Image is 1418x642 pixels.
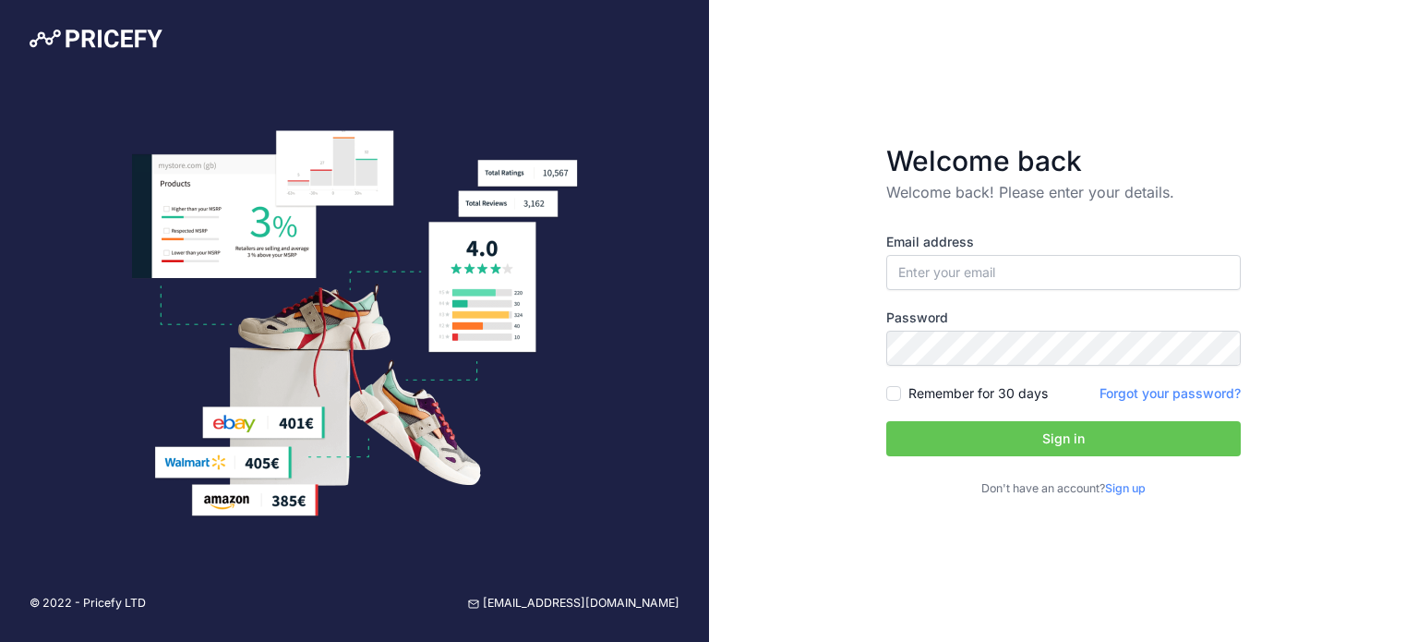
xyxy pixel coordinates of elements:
[886,309,1241,327] label: Password
[886,480,1241,498] p: Don't have an account?
[30,595,146,612] p: © 2022 - Pricefy LTD
[886,421,1241,456] button: Sign in
[886,181,1241,203] p: Welcome back! Please enter your details.
[908,384,1048,403] label: Remember for 30 days
[886,144,1241,177] h3: Welcome back
[1105,481,1146,495] a: Sign up
[886,233,1241,251] label: Email address
[1100,385,1241,401] a: Forgot your password?
[468,595,679,612] a: [EMAIL_ADDRESS][DOMAIN_NAME]
[30,30,162,48] img: Pricefy
[886,255,1241,290] input: Enter your email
